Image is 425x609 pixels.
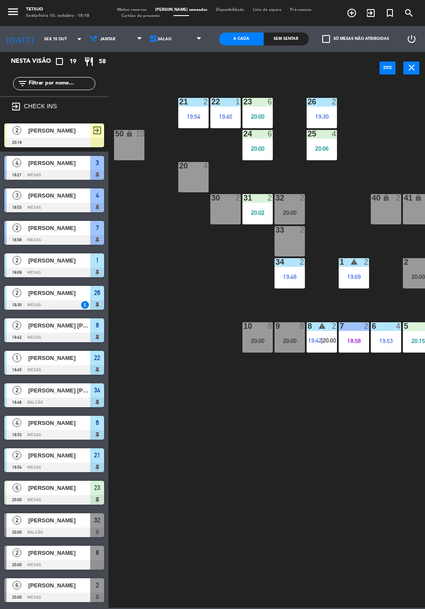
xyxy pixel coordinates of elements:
i: power_input [382,62,393,73]
span: 21 [94,450,100,460]
span: 32 [94,515,100,525]
span: 2 [96,580,99,590]
label: CHECK INS [24,103,57,110]
span: 2 [13,288,21,297]
div: 8 [300,322,305,330]
i: menu [7,5,20,18]
div: 19:54 [178,113,209,120]
div: 5 [404,322,404,330]
div: 1 [340,258,340,266]
span: 2 [13,386,21,395]
div: 26 [307,98,308,106]
div: 32 [275,194,276,202]
div: 4 [203,162,209,170]
div: 2 [364,258,369,266]
i: search [404,8,414,18]
span: exit_to_app [92,125,102,136]
div: 19:09 [339,274,369,280]
div: 19:53 [371,338,401,344]
div: 1 [235,98,241,106]
div: 19:30 [307,113,337,120]
div: 20:00 [242,146,273,152]
div: Nesta visão [4,56,62,67]
div: 2 [404,258,404,266]
i: lock [415,194,422,201]
div: 6 [268,130,273,138]
i: lock [382,194,390,201]
button: menu [7,5,20,20]
span: [PERSON_NAME] [28,516,90,525]
span: 34 [94,385,100,395]
div: 20:00 [275,338,305,344]
div: 9 [275,322,276,330]
div: 25 [307,130,308,138]
div: 2 [396,194,401,202]
span: 8 [96,547,99,558]
div: 8 [307,322,308,330]
div: 2 [235,194,241,202]
div: 20:02 [242,210,273,216]
span: 3 [13,191,21,200]
span: check_box_outline_blank [322,35,330,43]
div: 20:06 [307,146,337,152]
div: 2 [332,98,337,106]
span: 19:42 [308,337,322,344]
span: | [321,337,323,344]
span: [PERSON_NAME] [28,126,90,135]
span: 2 [13,126,21,135]
div: 2 [300,258,305,266]
span: 4 [96,190,99,201]
div: 20:00 [242,338,273,344]
span: [PERSON_NAME] [PERSON_NAME] [28,321,90,330]
div: 4 [396,322,401,330]
span: 4 [13,418,21,427]
span: [PERSON_NAME] [28,418,90,428]
i: warning [350,258,358,266]
div: 20:00 [275,210,305,216]
i: close [406,62,417,73]
div: 4 [332,130,337,138]
div: A cada [219,32,264,45]
span: [PERSON_NAME] [28,224,90,233]
i: exit_to_app [11,101,21,112]
span: [PERSON_NAME] [28,288,90,298]
div: 10 [136,130,144,138]
i: filter_list [17,78,28,89]
div: 2 [364,322,369,330]
div: Tetsuo [26,6,89,13]
div: Sem sentar [264,32,308,45]
span: [PERSON_NAME] [28,191,90,200]
i: turned_in_not [385,8,395,18]
span: 3 [96,158,99,168]
span: [PERSON_NAME] [PERSON_NAME] [28,386,90,395]
i: arrow_drop_down [74,34,85,44]
span: [PERSON_NAME] [28,451,90,460]
div: 6 [268,98,273,106]
div: 33 [275,226,276,234]
span: 26 [94,288,100,298]
div: 34 [275,258,276,266]
div: 19:48 [275,274,305,280]
span: [PERSON_NAME] [28,353,90,363]
i: power_settings_new [406,34,417,44]
span: Salão [158,37,171,42]
span: [PERSON_NAME] [28,256,90,265]
span: 8 [96,320,99,330]
i: lock [126,130,133,137]
span: 23 [94,483,100,493]
span: 7 [96,223,99,233]
input: Filtrar por nome... [28,79,95,88]
span: [PERSON_NAME] [28,581,90,590]
div: 8 [268,322,273,330]
span: 6 [96,418,99,428]
i: add_circle_outline [347,8,357,18]
span: [PERSON_NAME] [28,483,90,492]
div: 2 [268,194,273,202]
div: 2 [300,194,305,202]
